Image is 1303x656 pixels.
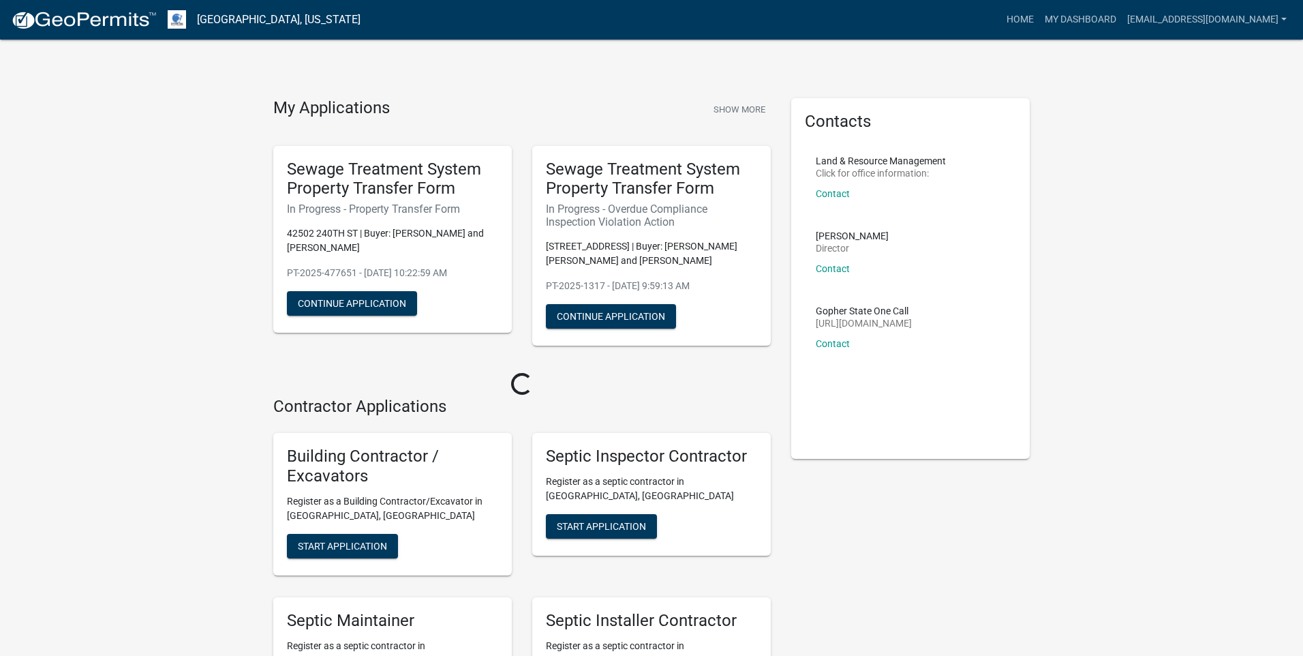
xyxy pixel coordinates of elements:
p: Land & Resource Management [816,156,946,166]
p: Register as a septic contractor in [GEOGRAPHIC_DATA], [GEOGRAPHIC_DATA] [546,475,757,503]
a: Contact [816,188,850,199]
h5: Septic Inspector Contractor [546,447,757,466]
a: Contact [816,263,850,274]
p: Gopher State One Call [816,306,912,316]
p: [STREET_ADDRESS] | Buyer: [PERSON_NAME] [PERSON_NAME] and [PERSON_NAME] [546,239,757,268]
p: Director [816,243,889,253]
a: Contact [816,338,850,349]
h6: In Progress - Property Transfer Form [287,203,498,215]
h4: My Applications [273,98,390,119]
button: Start Application [546,514,657,539]
h5: Building Contractor / Excavators [287,447,498,486]
h5: Sewage Treatment System Property Transfer Form [287,160,498,199]
button: Continue Application [287,291,417,316]
p: [PERSON_NAME] [816,231,889,241]
p: 42502 240TH ST | Buyer: [PERSON_NAME] and [PERSON_NAME] [287,226,498,255]
a: [GEOGRAPHIC_DATA], [US_STATE] [197,8,361,31]
h5: Contacts [805,112,1016,132]
h6: In Progress - Overdue Compliance Inspection Violation Action [546,203,757,228]
a: Home [1001,7,1039,33]
h4: Contractor Applications [273,397,771,417]
p: [URL][DOMAIN_NAME] [816,318,912,328]
h5: Sewage Treatment System Property Transfer Form [546,160,757,199]
span: Start Application [557,521,646,532]
span: Start Application [298,540,387,551]
h5: Septic Maintainer [287,611,498,631]
p: PT-2025-1317 - [DATE] 9:59:13 AM [546,279,757,293]
p: Register as a Building Contractor/Excavator in [GEOGRAPHIC_DATA], [GEOGRAPHIC_DATA] [287,494,498,523]
button: Continue Application [546,304,676,329]
a: [EMAIL_ADDRESS][DOMAIN_NAME] [1122,7,1292,33]
img: Otter Tail County, Minnesota [168,10,186,29]
p: PT-2025-477651 - [DATE] 10:22:59 AM [287,266,498,280]
h5: Septic Installer Contractor [546,611,757,631]
button: Start Application [287,534,398,558]
a: My Dashboard [1039,7,1122,33]
button: Show More [708,98,771,121]
p: Click for office information: [816,168,946,178]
